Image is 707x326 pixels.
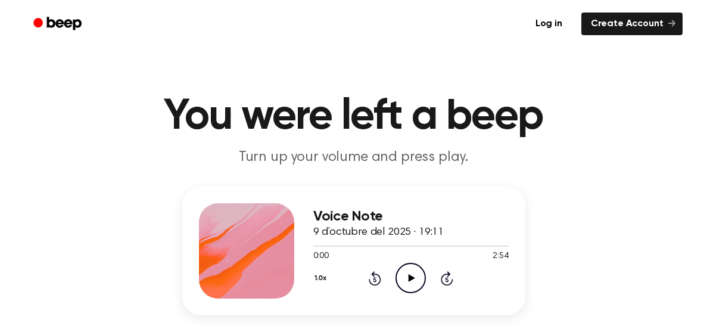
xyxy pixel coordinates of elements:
[581,13,683,35] a: Create Account
[49,95,659,138] h1: You were left a beep
[125,148,583,167] p: Turn up your volume and press play.
[313,227,444,238] span: 9 d’octubre del 2025 · 19:11
[524,10,574,38] a: Log in
[493,250,508,263] span: 2:54
[313,268,331,288] button: 1.0x
[313,250,329,263] span: 0:00
[313,209,509,225] h3: Voice Note
[25,13,92,36] a: Beep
